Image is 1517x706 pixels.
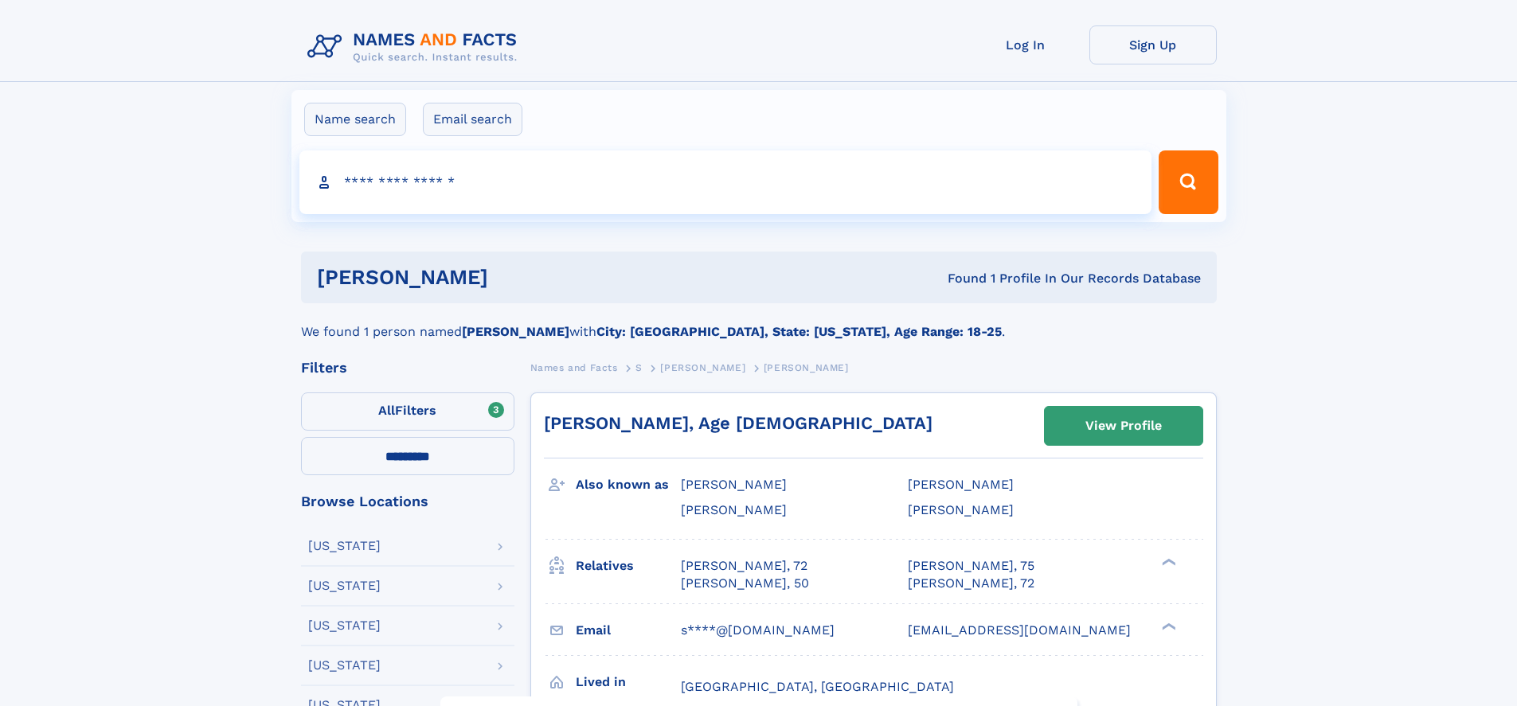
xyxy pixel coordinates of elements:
div: Browse Locations [301,494,514,509]
div: ❯ [1158,556,1177,567]
span: [GEOGRAPHIC_DATA], [GEOGRAPHIC_DATA] [681,679,954,694]
span: [PERSON_NAME] [681,502,787,517]
div: [US_STATE] [308,540,381,552]
a: [PERSON_NAME], 72 [908,575,1034,592]
div: [US_STATE] [308,619,381,632]
div: ❯ [1158,621,1177,631]
b: [PERSON_NAME] [462,324,569,339]
span: [PERSON_NAME] [660,362,745,373]
span: All [378,403,395,418]
a: [PERSON_NAME], 75 [908,557,1034,575]
div: View Profile [1085,408,1162,444]
a: Log In [962,25,1089,64]
span: [PERSON_NAME] [908,477,1014,492]
span: [PERSON_NAME] [908,502,1014,517]
input: search input [299,150,1152,214]
a: [PERSON_NAME] [660,357,745,377]
button: Search Button [1159,150,1218,214]
h3: Email [576,617,681,644]
a: S [635,357,643,377]
div: We found 1 person named with . [301,303,1217,341]
a: [PERSON_NAME], 72 [681,557,807,575]
label: Filters [301,392,514,431]
div: Found 1 Profile In Our Records Database [717,270,1201,287]
img: Logo Names and Facts [301,25,530,68]
h1: [PERSON_NAME] [317,267,718,287]
label: Email search [423,103,522,136]
span: S [635,362,643,373]
a: View Profile [1045,407,1202,445]
label: Name search [304,103,406,136]
div: [US_STATE] [308,579,381,592]
span: [EMAIL_ADDRESS][DOMAIN_NAME] [908,622,1131,638]
a: [PERSON_NAME], 50 [681,575,809,592]
div: Filters [301,361,514,375]
span: [PERSON_NAME] [764,362,849,373]
a: Names and Facts [530,357,618,377]
h3: Also known as [576,471,681,498]
b: City: [GEOGRAPHIC_DATA], State: [US_STATE], Age Range: 18-25 [596,324,1002,339]
a: Sign Up [1089,25,1217,64]
h3: Relatives [576,552,681,579]
div: [US_STATE] [308,659,381,672]
a: [PERSON_NAME], Age [DEMOGRAPHIC_DATA] [544,413,932,433]
span: [PERSON_NAME] [681,477,787,492]
h3: Lived in [576,669,681,696]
